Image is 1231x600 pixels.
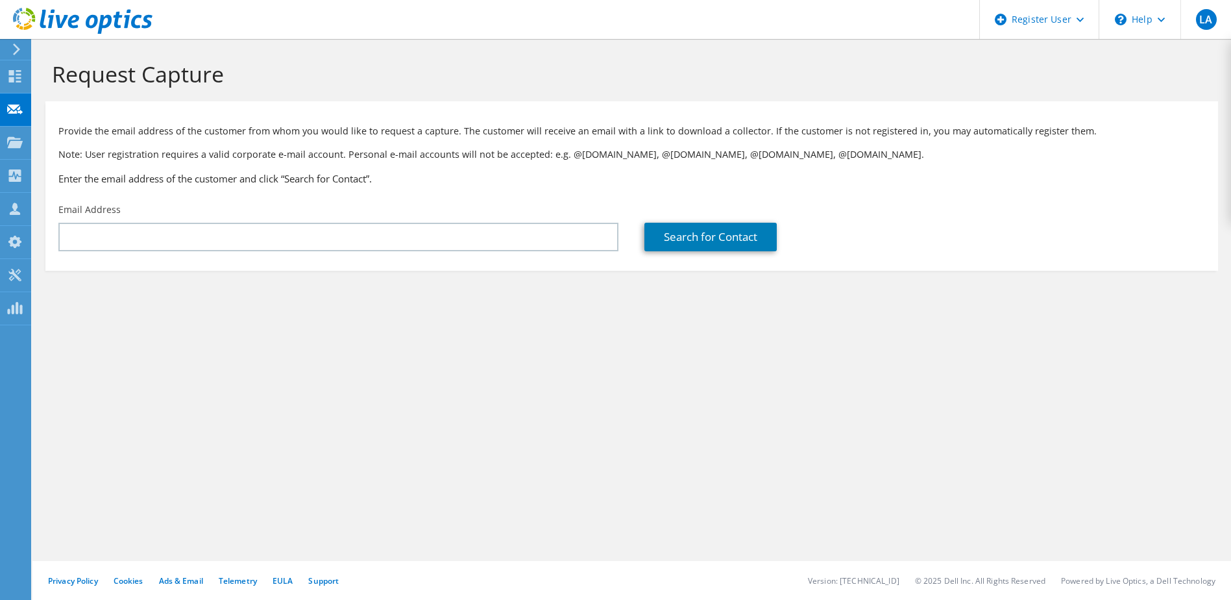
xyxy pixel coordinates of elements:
a: Support [308,575,339,586]
li: © 2025 Dell Inc. All Rights Reserved [915,575,1045,586]
a: EULA [273,575,293,586]
p: Note: User registration requires a valid corporate e-mail account. Personal e-mail accounts will ... [58,147,1205,162]
svg: \n [1115,14,1127,25]
li: Version: [TECHNICAL_ID] [808,575,899,586]
li: Powered by Live Optics, a Dell Technology [1061,575,1215,586]
a: Ads & Email [159,575,203,586]
label: Email Address [58,203,121,216]
a: Search for Contact [644,223,777,251]
h3: Enter the email address of the customer and click “Search for Contact”. [58,171,1205,186]
h1: Request Capture [52,60,1205,88]
a: Telemetry [219,575,257,586]
a: Privacy Policy [48,575,98,586]
p: Provide the email address of the customer from whom you would like to request a capture. The cust... [58,124,1205,138]
span: LA [1196,9,1217,30]
a: Cookies [114,575,143,586]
